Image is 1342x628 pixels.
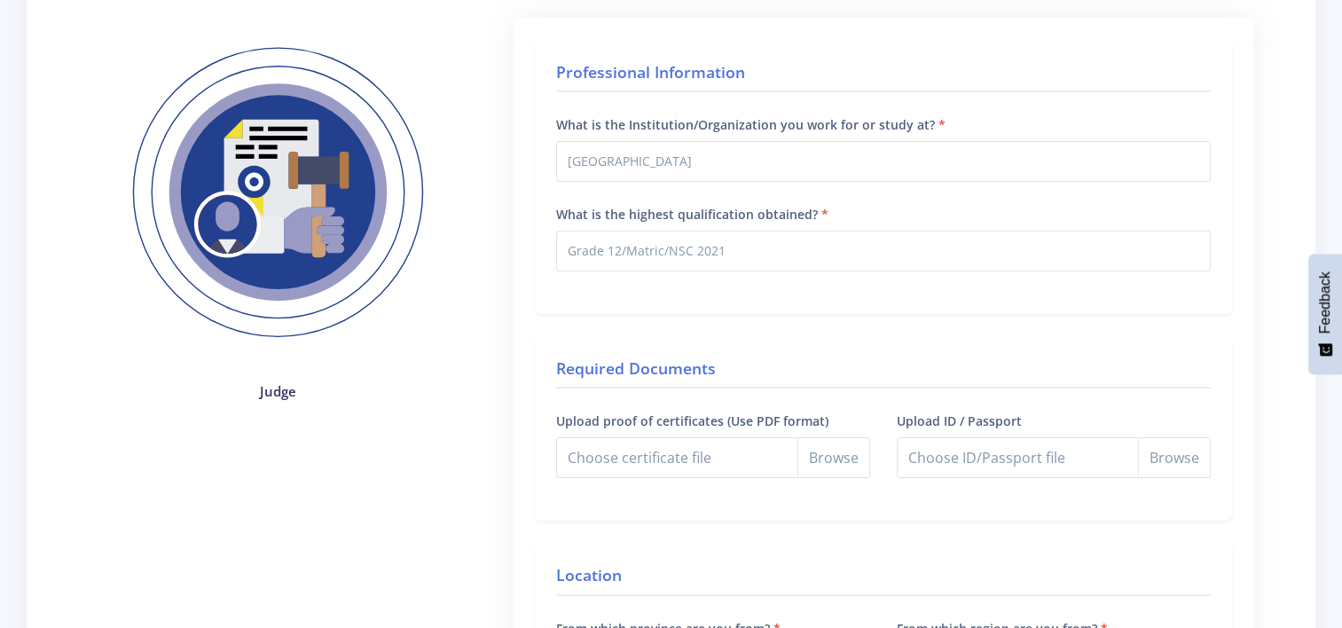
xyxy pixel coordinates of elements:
label: Upload proof of certificates (Use PDF format) [556,412,828,430]
span: Feedback [1317,271,1333,334]
input: Qualification (Institution) Year e.g. BA (UNISA) 1990 / BSc (Engineering) 2005; [556,231,1211,271]
button: Feedback - Show survey [1308,254,1342,374]
label: Upload ID / Passport [897,412,1022,430]
h4: Judge [103,381,453,402]
label: What is the highest qualification obtained? [556,205,828,224]
img: Judge [103,18,453,368]
h4: Professional Information [556,60,1211,92]
input: Company / University / Institution [556,141,1211,182]
label: What is the Institution/Organization you work for or study at? [556,115,946,134]
h4: Required Documents [556,357,1211,389]
h4: Location [556,563,1211,595]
